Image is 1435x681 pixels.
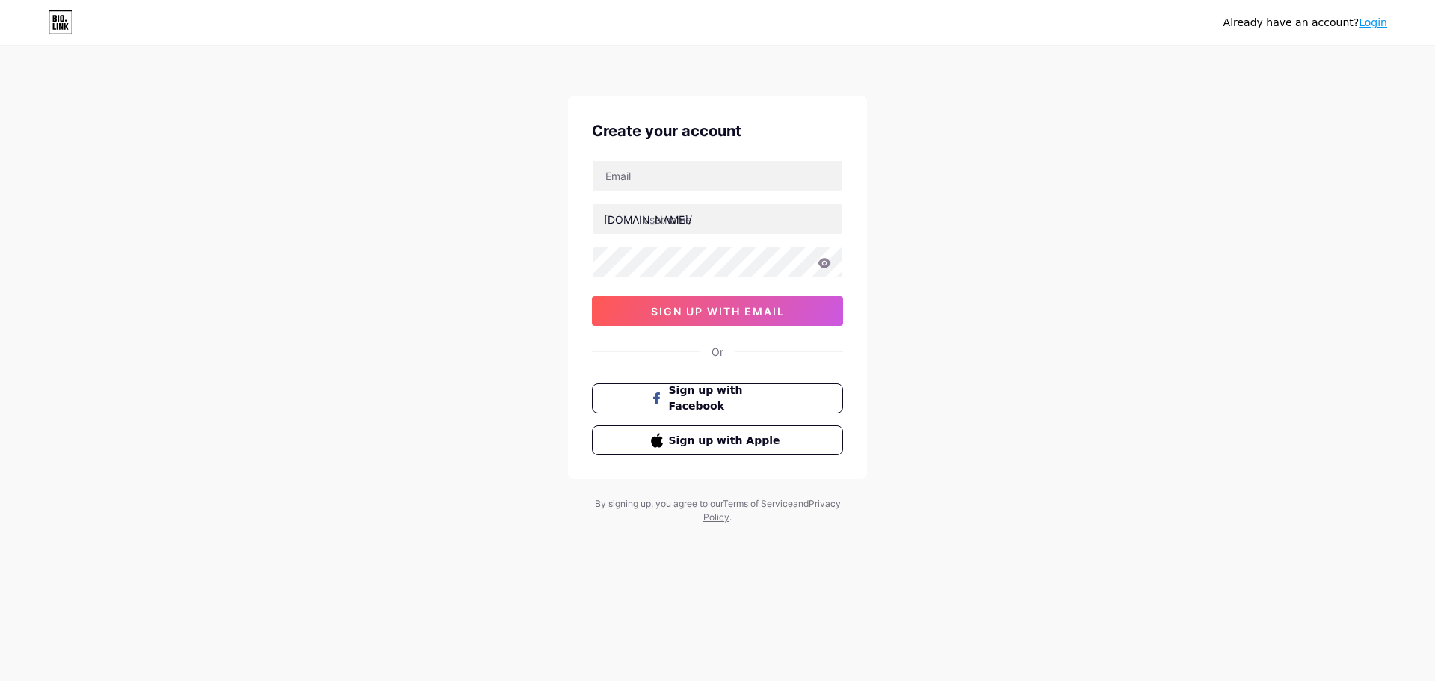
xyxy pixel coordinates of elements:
a: Terms of Service [723,498,793,509]
span: Sign up with Facebook [669,383,785,414]
button: Sign up with Facebook [592,383,843,413]
div: By signing up, you agree to our and . [590,497,845,524]
input: Email [593,161,842,191]
button: sign up with email [592,296,843,326]
span: sign up with email [651,305,785,318]
div: Or [712,344,723,360]
div: Already have an account? [1223,15,1387,31]
button: Sign up with Apple [592,425,843,455]
input: username [593,204,842,234]
a: Login [1359,16,1387,28]
span: Sign up with Apple [669,433,785,449]
div: Create your account [592,120,843,142]
div: [DOMAIN_NAME]/ [604,212,692,227]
